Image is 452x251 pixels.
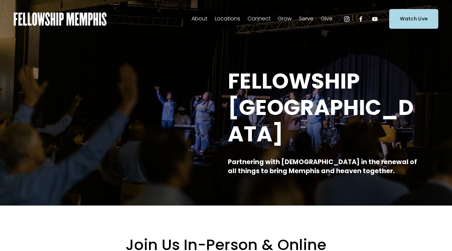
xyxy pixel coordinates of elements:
[343,16,350,22] a: Instagram
[248,14,271,24] span: Connect
[389,9,438,29] a: Watch Live
[248,14,271,24] a: folder dropdown
[299,14,313,24] a: folder dropdown
[228,157,418,175] strong: Partnering with [DEMOGRAPHIC_DATA] in the renewal of all things to bring Memphis and heaven toget...
[371,16,378,22] a: YouTube
[228,66,414,149] strong: FELLOWSHIP [GEOGRAPHIC_DATA]
[357,16,364,22] a: Facebook
[278,14,292,24] span: Grow
[191,14,207,24] span: About
[215,14,240,24] span: Locations
[14,12,107,26] img: Fellowship Memphis
[321,14,332,24] a: folder dropdown
[215,14,240,24] a: folder dropdown
[321,14,332,24] span: Give
[191,14,207,24] a: folder dropdown
[278,14,292,24] a: folder dropdown
[299,14,313,24] span: Serve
